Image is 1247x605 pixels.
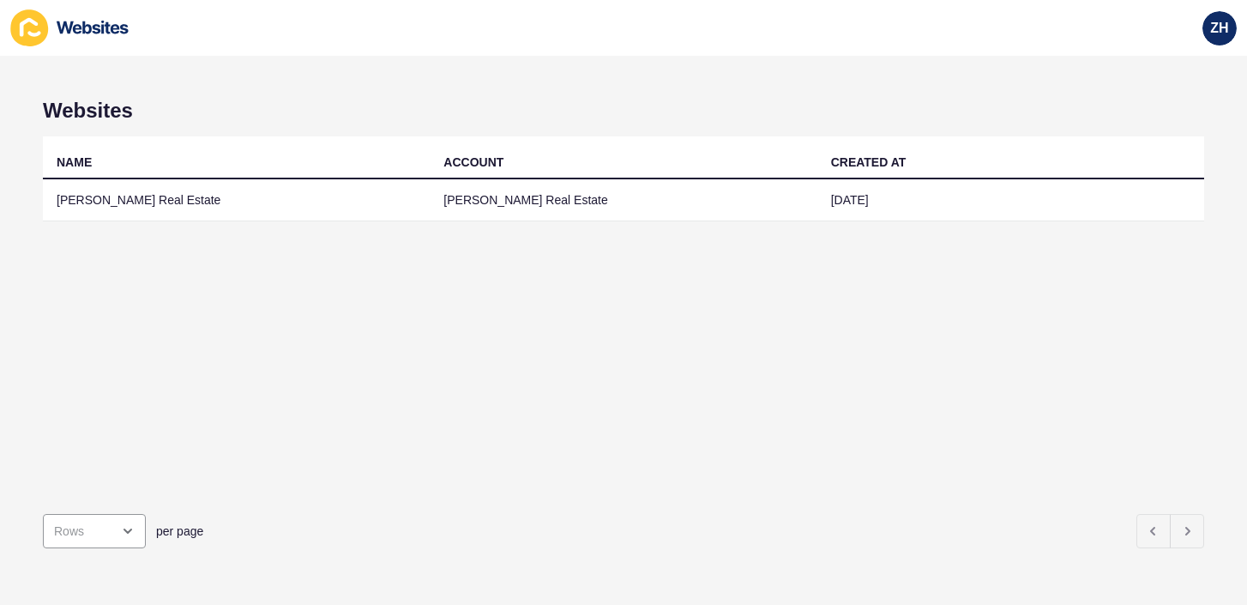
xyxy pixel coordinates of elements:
[443,154,503,171] div: ACCOUNT
[156,523,203,540] span: per page
[430,179,816,221] td: [PERSON_NAME] Real Estate
[43,99,1204,123] h1: Websites
[43,179,430,221] td: [PERSON_NAME] Real Estate
[43,514,146,548] div: open menu
[831,154,907,171] div: CREATED AT
[57,154,92,171] div: NAME
[1210,20,1228,37] span: ZH
[817,179,1204,221] td: [DATE]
